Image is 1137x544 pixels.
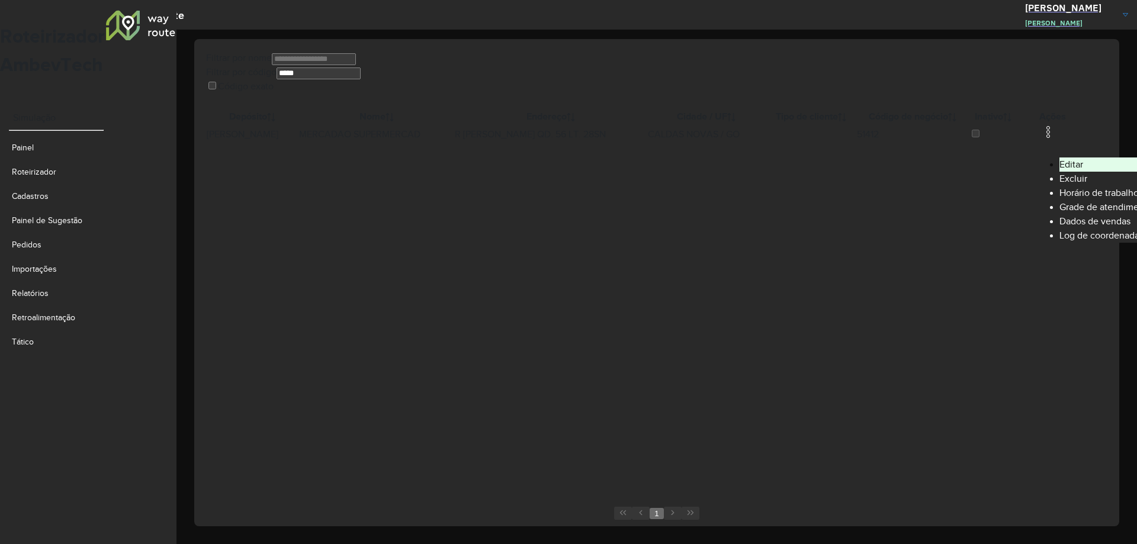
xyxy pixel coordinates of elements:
label: Filtrar por código [206,67,277,77]
button: Previous Page [632,507,650,520]
label: Código exato [218,81,274,91]
span: [PERSON_NAME] [1025,18,1083,27]
span: Cadastros [12,190,49,202]
th: Inativo [969,109,1017,124]
h3: [PERSON_NAME] [1025,1,1114,15]
th: Ações [1017,109,1088,124]
span: Pedidos [12,239,41,251]
label: Filtrar por nome [206,53,272,63]
button: Next Page [664,507,682,520]
label: Simulação [13,112,56,123]
th: Endereço [454,109,647,124]
span: Roteirizador [12,166,56,178]
th: Depósito [206,109,298,124]
th: Cidade / UF [647,109,765,124]
th: Código de negócio [856,109,969,124]
button: Last Page [682,507,699,520]
a: [PERSON_NAME][PERSON_NAME] [1025,1,1137,29]
td: R [PERSON_NAME] QD. 56 LT. 28SN [454,124,647,144]
button: First Page [614,507,632,520]
span: Tático [12,336,34,348]
td: MERCADAO SUPERMERCAD [298,124,454,144]
span: Relatórios [12,287,49,300]
th: Nome [298,109,454,124]
span: Painel de Sugestão [12,214,82,227]
span: Painel [12,141,34,154]
td: CALDAS NOVAS / GO [647,124,765,144]
th: Tipo de cliente [765,109,856,124]
span: Retroalimentação [12,311,75,324]
span: Importações [12,263,57,275]
td: 51412 [856,124,969,144]
td: [PERSON_NAME] [206,124,298,144]
button: 1 [650,508,663,519]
